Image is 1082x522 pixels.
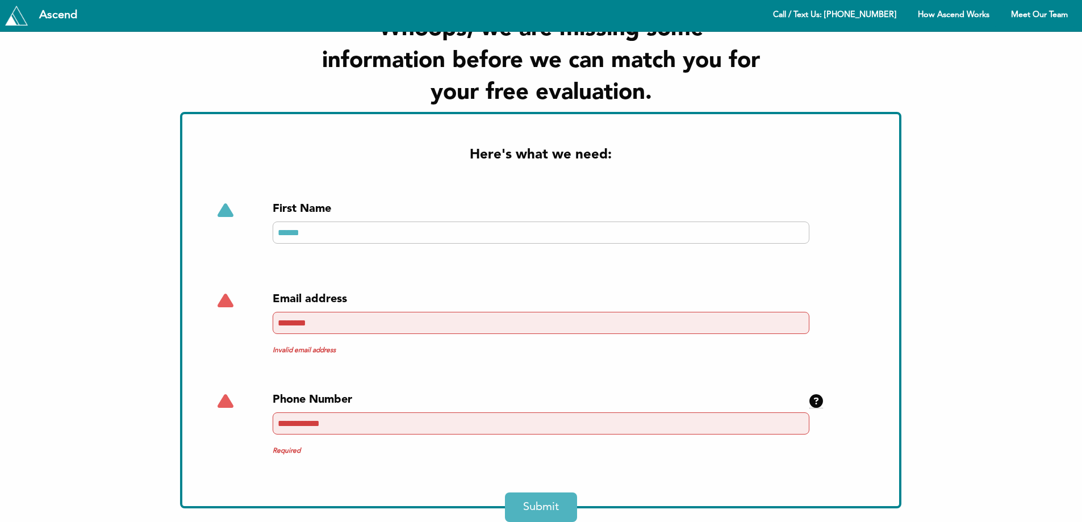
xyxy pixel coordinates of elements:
[763,5,906,27] a: Call / Text Us: [PHONE_NUMBER]
[273,291,809,307] div: Email address
[505,492,577,522] button: Submit
[273,446,809,456] span: Required
[273,392,809,408] div: Phone Number
[908,5,999,27] a: How Ascend Works
[5,6,28,25] img: Tryascend.com
[1001,5,1077,27] a: Meet Our Team
[30,10,86,21] div: Ascend
[273,345,809,356] span: Invalid email address
[2,3,89,28] a: Tryascend.com Ascend
[273,201,809,217] div: First Name
[219,146,863,165] h2: Here's what we need:
[314,14,768,109] h1: Whoops, we are missing some information before we can match you for your free evaluation.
